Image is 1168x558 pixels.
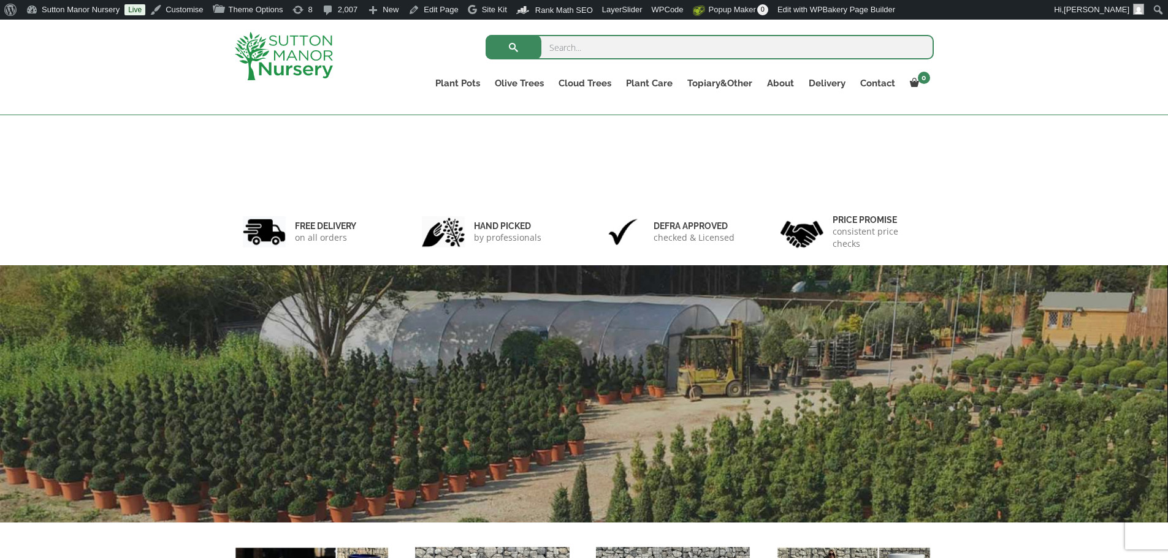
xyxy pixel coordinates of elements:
[487,75,551,92] a: Olive Trees
[486,35,934,59] input: Search...
[474,221,541,232] h6: hand picked
[680,75,760,92] a: Topiary&Other
[760,75,801,92] a: About
[243,216,286,247] img: 1.jpg
[757,4,768,15] span: 0
[428,75,487,92] a: Plant Pots
[295,221,356,232] h6: FREE DELIVERY
[295,232,356,244] p: on all orders
[422,216,465,247] img: 2.jpg
[833,225,926,250] p: consistent price checks
[903,75,934,92] a: 0
[551,75,619,92] a: Cloud Trees
[654,232,735,244] p: checked & Licensed
[124,4,145,15] a: Live
[654,221,735,232] h6: Defra approved
[1064,5,1129,14] span: [PERSON_NAME]
[601,216,644,247] img: 3.jpg
[833,214,926,225] h6: Price promise
[619,75,680,92] a: Plant Care
[535,6,593,15] span: Rank Math SEO
[801,75,853,92] a: Delivery
[781,213,823,251] img: 4.jpg
[235,32,333,80] img: logo
[482,5,507,14] span: Site Kit
[474,232,541,244] p: by professionals
[918,72,930,84] span: 0
[853,75,903,92] a: Contact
